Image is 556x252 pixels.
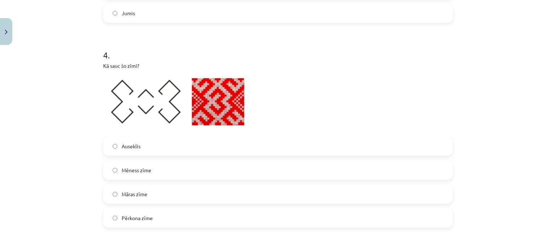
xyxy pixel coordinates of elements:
[122,214,153,222] span: Pērkona zīme
[103,62,453,70] p: Kā sauc šo zīmi?
[113,216,117,220] input: Pērkona zīme
[103,37,453,60] h1: 4 .
[122,190,147,198] span: Māras zīme
[113,144,117,149] input: Auseklis
[113,168,117,173] input: Mēness zīme
[5,30,8,34] img: icon-close-lesson-0947bae3869378f0d4975bcd49f059093ad1ed9edebbc8119c70593378902aed.svg
[113,192,117,197] input: Māras zīme
[122,142,140,150] span: Auseklis
[122,166,151,174] span: Mēness zīme
[122,9,135,17] span: Jumis
[113,11,117,16] input: Jumis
